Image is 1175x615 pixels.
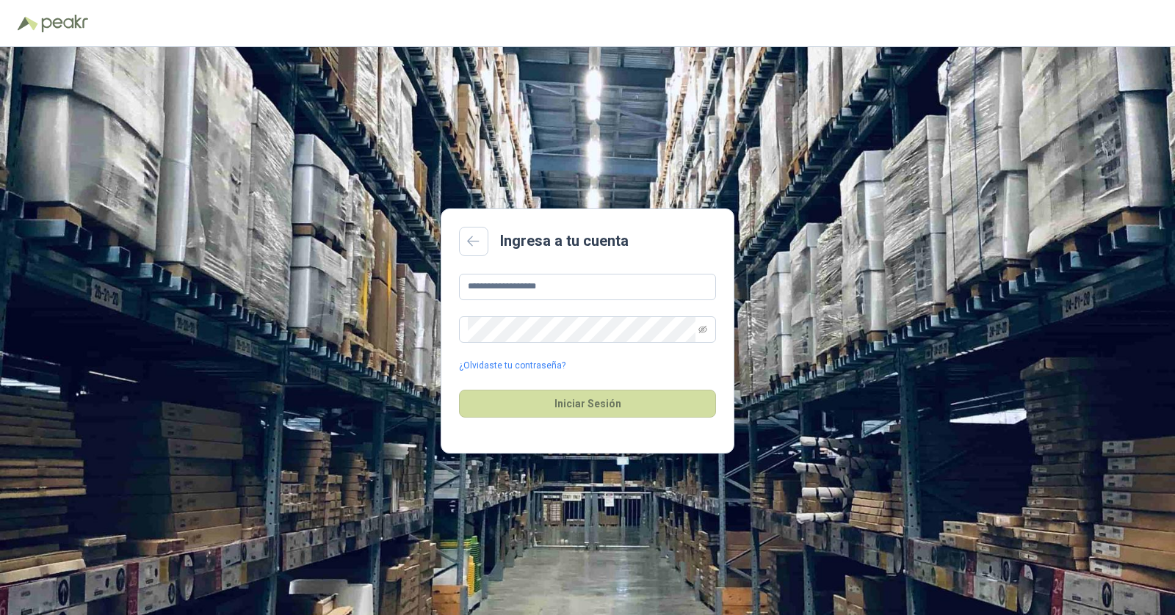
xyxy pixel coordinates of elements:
[41,15,88,32] img: Peakr
[459,359,565,373] a: ¿Olvidaste tu contraseña?
[500,230,629,252] h2: Ingresa a tu cuenta
[18,16,38,31] img: Logo
[698,325,707,334] span: eye-invisible
[459,390,716,418] button: Iniciar Sesión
